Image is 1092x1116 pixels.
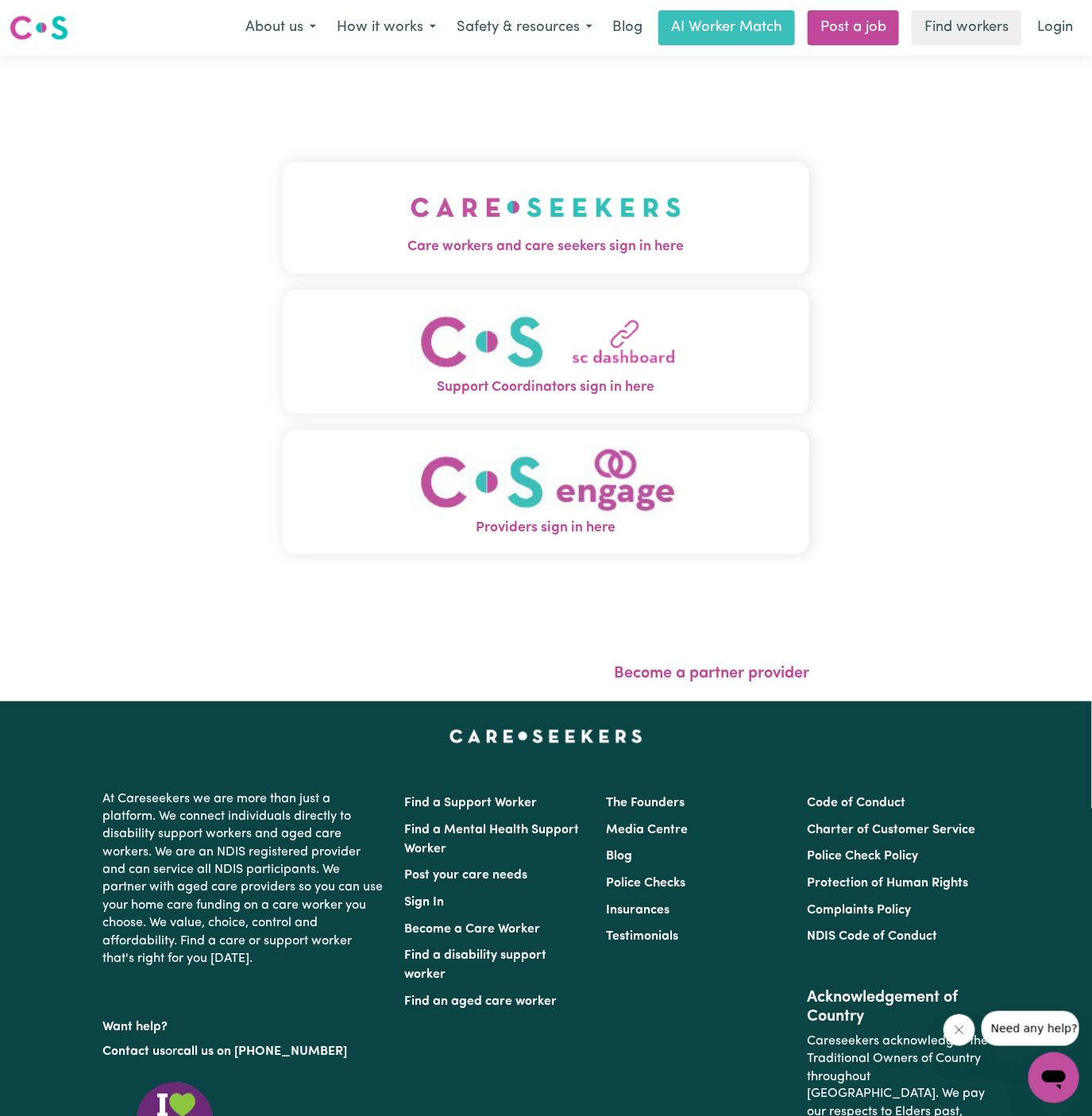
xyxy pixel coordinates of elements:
[178,1045,348,1058] a: call us on [PHONE_NUMBER]
[405,797,538,809] a: Find a Support Worker
[606,930,678,943] a: Testimonials
[283,162,810,273] button: Care workers and care seekers sign in here
[603,10,652,45] a: Blog
[1028,1052,1079,1103] iframe: Button to launch messaging window
[103,1045,166,1058] a: Contact us
[405,995,558,1008] a: Find an aged care worker
[235,11,326,44] button: About us
[326,11,446,44] button: How it works
[446,11,603,44] button: Safety & resources
[606,797,685,809] a: The Founders
[807,797,905,809] a: Code of Conduct
[808,10,899,45] a: Post a job
[405,869,528,882] a: Post your care needs
[606,824,688,836] a: Media Centre
[658,10,795,45] a: AI Worker Match
[912,10,1021,45] a: Find workers
[982,1011,1079,1046] iframe: Message from company
[807,877,968,890] a: Protection of Human Rights
[606,877,685,890] a: Police Checks
[614,666,809,682] a: Become a partner provider
[807,904,911,917] a: Complaints Policy
[283,290,810,415] button: Support Coordinators sign in here
[405,949,547,981] a: Find a disability support worker
[103,784,386,975] p: At Careseekers we are more than just a platform. We connect individuals directly to disability su...
[450,730,642,743] a: Careseekers home page
[807,930,937,943] a: NDIS Code of Conduct
[103,1012,386,1036] p: Want help?
[807,850,918,863] a: Police Check Policy
[283,518,810,539] span: Providers sign in here
[405,896,445,909] a: Sign In
[807,824,975,836] a: Charter of Customer Service
[405,824,580,855] a: Find a Mental Health Support Worker
[283,430,810,554] button: Providers sign in here
[10,14,68,42] img: Careseekers logo
[103,1037,386,1067] p: or
[405,923,541,936] a: Become a Care Worker
[10,10,68,46] a: Careseekers logo
[807,988,989,1026] h2: Acknowledgement of Country
[606,850,632,863] a: Blog
[606,904,669,917] a: Insurances
[283,377,810,398] span: Support Coordinators sign in here
[283,237,810,257] span: Care workers and care seekers sign in here
[943,1014,975,1046] iframe: Close message
[1028,10,1082,45] a: Login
